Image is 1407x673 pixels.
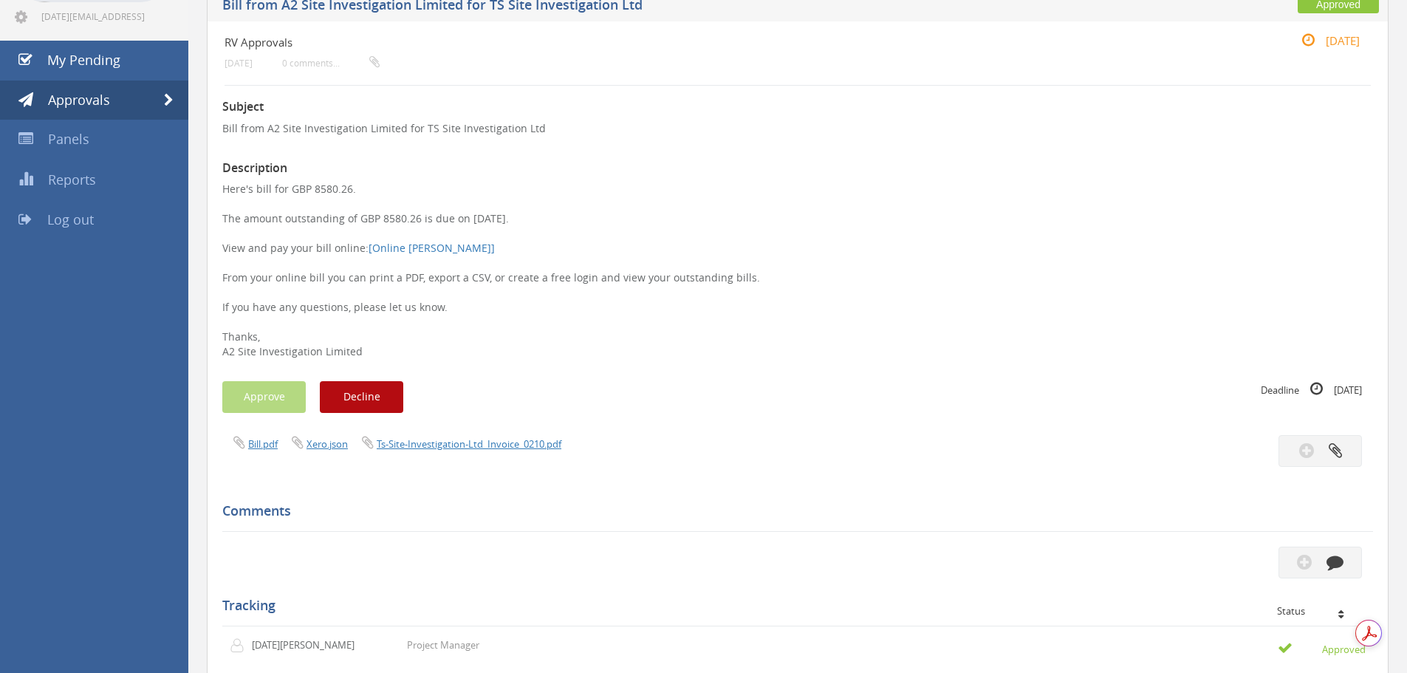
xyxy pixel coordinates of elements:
a: Bill.pdf [248,437,278,451]
a: [Online [PERSON_NAME]] [369,241,495,255]
p: Project Manager [407,638,479,652]
h3: Description [222,162,1373,175]
p: Here's bill for GBP 8580.26. The amount outstanding of GBP 8580.26 is due on [DATE]. View and pay... [222,182,1373,359]
span: Log out [47,211,94,228]
small: Deadline [DATE] [1261,381,1362,397]
h3: Subject [222,100,1373,114]
span: Reports [48,171,96,188]
h5: Tracking [222,598,1362,613]
p: [DATE][PERSON_NAME] [252,638,355,652]
div: Status [1277,606,1362,616]
small: [DATE] [225,58,253,69]
small: Approved [1278,640,1366,657]
h4: RV Approvals [225,36,1180,49]
a: Xero.json [307,437,348,451]
small: 0 comments... [282,58,380,69]
button: Decline [320,381,403,413]
span: Panels [48,130,89,148]
h5: Comments [222,504,1362,519]
button: Approve [222,381,306,413]
small: [DATE] [1286,33,1360,49]
span: My Pending [47,51,120,69]
p: Bill from A2 Site Investigation Limited for TS Site Investigation Ltd [222,121,1373,136]
span: [DATE][EMAIL_ADDRESS][PERSON_NAME][DOMAIN_NAME] [41,10,167,22]
span: Approvals [48,91,110,109]
a: Ts-Site-Investigation-Ltd_Invoice_0210.pdf [377,437,561,451]
img: user-icon.png [230,638,252,653]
